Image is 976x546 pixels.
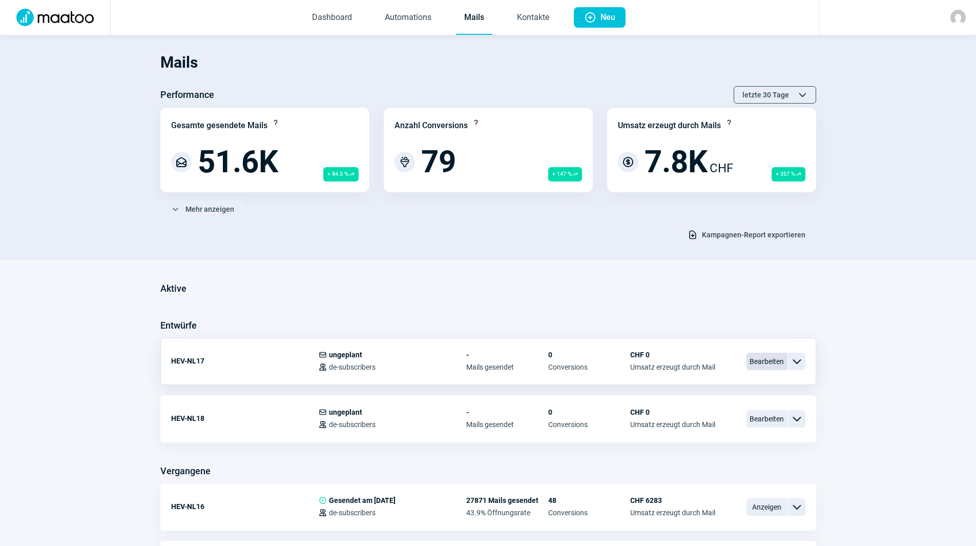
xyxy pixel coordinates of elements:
span: Conversions [548,420,630,429]
button: Neu [574,7,626,28]
span: Mehr anzeigen [185,201,234,217]
span: 51.6K [198,147,278,177]
span: Conversions [548,509,630,517]
h3: Entwürfe [160,317,197,334]
span: Umsatz erzeugt durch Mail [630,509,715,517]
h3: Aktive [160,280,186,297]
span: Mails gesendet [466,363,548,371]
span: Conversions [548,363,630,371]
span: CHF 6283 [630,496,715,504]
span: CHF [710,159,733,177]
span: + 84.5 % [323,167,359,181]
button: Kampagnen-Report exportieren [677,226,816,244]
span: 0 [548,408,630,416]
span: - [466,351,548,359]
div: Gesamte gesendete Mails [171,119,267,132]
h1: Mails [160,45,816,80]
span: Gesendet am [DATE] [329,496,396,504]
span: + 357 % [772,167,805,181]
span: letzte 30 Tage [742,87,789,103]
span: de-subscribers [329,509,376,517]
div: Umsatz erzeugt durch Mails [618,119,721,132]
img: Logo [10,9,100,26]
span: Umsatz erzeugt durch Mail [630,420,715,429]
span: - [466,408,548,416]
div: HEV-NL18 [171,408,319,429]
span: Umsatz erzeugt durch Mail [630,363,715,371]
span: 79 [421,147,456,177]
span: Mails gesendet [466,420,548,429]
span: ungeplant [329,351,362,359]
span: + 147 % [548,167,582,181]
a: Mails [456,1,492,35]
span: 43.9% Öffnungsrate [466,509,548,517]
h3: Vergangene [160,463,211,479]
h3: Performance [160,87,214,103]
button: Mehr anzeigen [160,200,245,218]
span: 27871 Mails gesendet [466,496,548,504]
img: avatar [950,10,966,25]
span: 48 [548,496,630,504]
a: Automations [377,1,440,35]
div: Anzahl Conversions [394,119,468,132]
span: Anzeigen [746,498,787,516]
span: 0 [548,351,630,359]
span: Bearbeiten [746,410,787,428]
div: HEV-NL16 [171,496,319,517]
span: de-subscribers [329,420,376,429]
span: Bearbeiten [746,353,787,370]
span: Neu [600,7,615,28]
span: de-subscribers [329,363,376,371]
span: Kampagnen-Report exportieren [702,227,805,243]
div: HEV-NL17 [171,351,319,371]
span: CHF 0 [630,351,715,359]
span: CHF 0 [630,408,715,416]
span: ungeplant [329,408,362,416]
a: Dashboard [304,1,360,35]
a: Kontakte [509,1,557,35]
span: 7.8K [645,147,708,177]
